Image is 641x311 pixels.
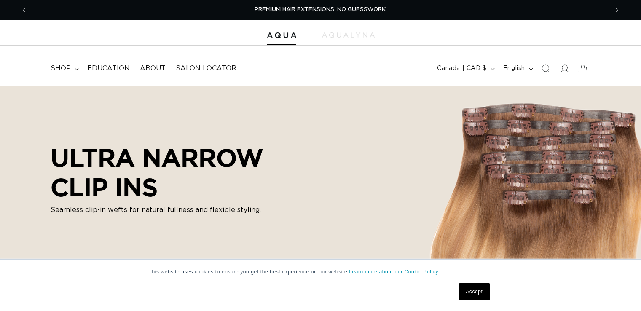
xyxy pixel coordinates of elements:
span: About [140,64,166,73]
button: Next announcement [608,2,626,18]
span: Canada | CAD $ [437,64,486,73]
p: Seamless clip-in wefts for natural fullness and flexible styling. [51,205,325,215]
a: Learn more about our Cookie Policy. [349,269,440,275]
button: Canada | CAD $ [432,61,498,77]
summary: Search [536,59,555,78]
span: Education [87,64,130,73]
a: Education [82,59,135,78]
a: About [135,59,171,78]
summary: shop [46,59,82,78]
h2: ULTRA NARROW CLIP INS [51,143,325,201]
span: shop [51,64,71,73]
img: Aqua Hair Extensions [267,32,296,38]
span: PREMIUM HAIR EXTENSIONS. NO GUESSWORK. [255,7,387,12]
button: English [498,61,536,77]
button: Previous announcement [15,2,33,18]
a: Accept [459,283,490,300]
span: Salon Locator [176,64,236,73]
a: Salon Locator [171,59,241,78]
span: English [503,64,525,73]
img: aqualyna.com [322,32,375,38]
p: This website uses cookies to ensure you get the best experience on our website. [149,268,493,276]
